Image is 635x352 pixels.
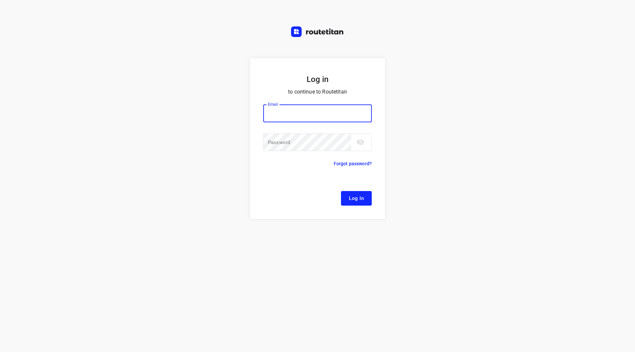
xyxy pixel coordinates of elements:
span: Log In [349,194,364,203]
h5: Log in [263,74,372,85]
img: Routetitan [291,26,344,37]
p: Forgot password? [334,160,372,168]
p: to continue to Routetitan [263,87,372,97]
button: toggle password visibility [354,136,367,149]
button: Log In [341,191,372,206]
